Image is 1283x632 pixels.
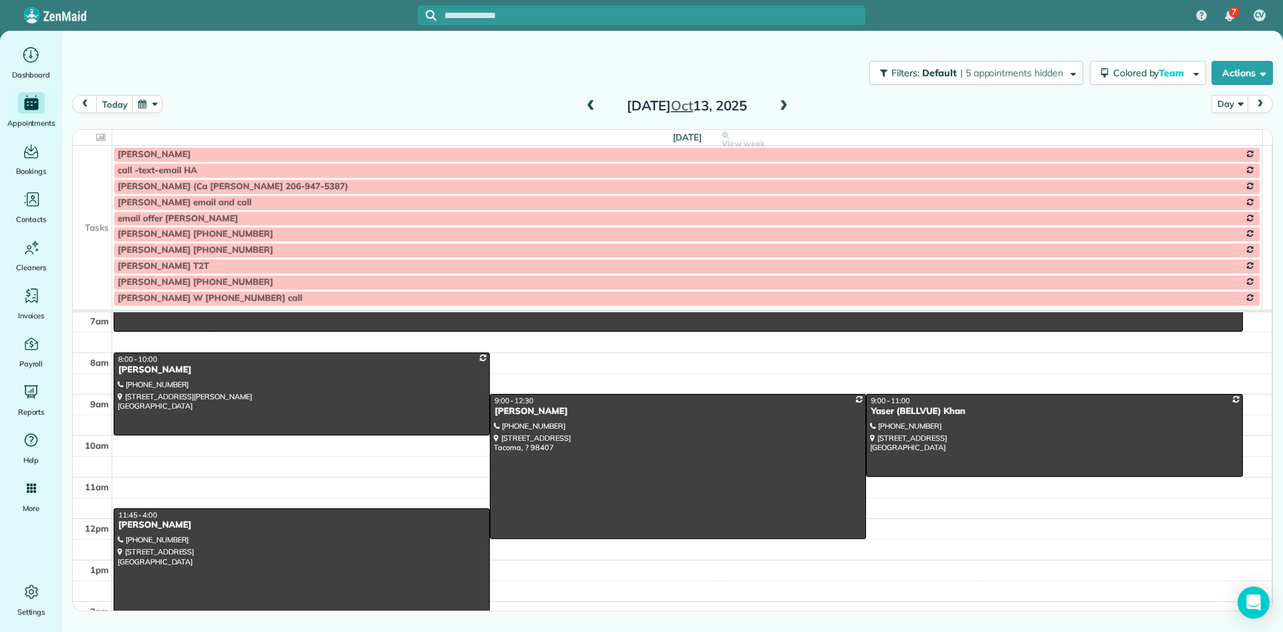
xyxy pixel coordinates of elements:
[118,293,302,304] span: [PERSON_NAME] W [PHONE_NUMBER] call
[5,92,57,130] a: Appointments
[118,165,197,176] span: call -text-email HA
[85,440,109,451] span: 10am
[23,502,39,515] span: More
[118,181,348,192] span: [PERSON_NAME] (Ca [PERSON_NAME] 206-947-5387)
[18,405,45,419] span: Reports
[90,399,109,409] span: 9am
[922,67,958,79] span: Default
[85,482,109,492] span: 11am
[85,523,109,534] span: 12pm
[118,229,273,239] span: [PERSON_NAME] [PHONE_NUMBER]
[1211,95,1248,113] button: Day
[1238,587,1270,619] div: Open Intercom Messenger
[5,44,57,82] a: Dashboard
[603,98,770,113] h2: [DATE] 13, 2025
[5,429,57,467] a: Help
[118,277,273,288] span: [PERSON_NAME] [PHONE_NUMBER]
[1113,67,1189,79] span: Colored by
[722,138,764,149] span: View week
[118,149,190,160] span: [PERSON_NAME]
[23,453,39,467] span: Help
[16,213,46,226] span: Contacts
[118,364,486,376] div: [PERSON_NAME]
[671,97,693,114] span: Oct
[7,116,55,130] span: Appointments
[494,396,533,405] span: 9:00 - 12:30
[5,285,57,322] a: Invoices
[72,95,98,113] button: prev
[90,606,109,617] span: 2pm
[90,357,109,368] span: 8am
[5,333,57,371] a: Payroll
[891,67,919,79] span: Filters:
[118,261,209,272] span: [PERSON_NAME] T2T
[418,10,436,21] button: Focus search
[870,406,1238,417] div: Yaser (BELLVUE) Khan
[90,564,109,575] span: 1pm
[1090,61,1206,85] button: Colored byTeam
[118,197,251,208] span: [PERSON_NAME] email and call
[1255,10,1265,21] span: CV
[5,140,57,178] a: Bookings
[118,213,238,224] span: email offer [PERSON_NAME]
[5,581,57,619] a: Settings
[118,245,273,255] span: [PERSON_NAME] [PHONE_NUMBER]
[118,520,486,531] div: [PERSON_NAME]
[12,68,50,82] span: Dashboard
[118,354,157,364] span: 8:00 - 10:00
[118,510,157,520] span: 11:45 - 4:00
[871,396,909,405] span: 9:00 - 11:00
[5,381,57,419] a: Reports
[1248,95,1273,113] button: next
[1232,7,1236,17] span: 7
[863,61,1083,85] a: Filters: Default | 5 appointments hidden
[16,261,46,274] span: Cleaners
[19,357,43,371] span: Payroll
[1159,67,1186,79] span: Team
[18,309,45,322] span: Invoices
[1211,61,1273,85] button: Actions
[96,95,133,113] button: today
[673,132,702,142] span: [DATE]
[426,10,436,21] svg: Focus search
[869,61,1083,85] button: Filters: Default | 5 appointments hidden
[960,67,1063,79] span: | 5 appointments hidden
[1216,1,1244,31] div: 7 unread notifications
[90,316,109,326] span: 7am
[17,605,45,619] span: Settings
[494,406,862,417] div: [PERSON_NAME]
[5,237,57,274] a: Cleaners
[16,165,47,178] span: Bookings
[5,189,57,226] a: Contacts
